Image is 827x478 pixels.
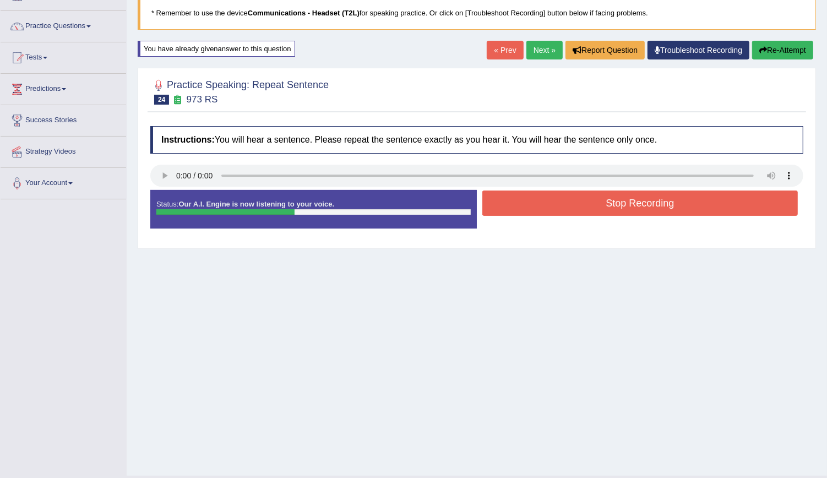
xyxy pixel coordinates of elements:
[1,74,126,101] a: Predictions
[138,41,295,57] div: You have already given answer to this question
[154,95,169,105] span: 24
[178,200,334,208] strong: Our A.I. Engine is now listening to your voice.
[1,168,126,195] a: Your Account
[248,9,360,17] b: Communications - Headset (T2L)
[150,77,329,105] h2: Practice Speaking: Repeat Sentence
[187,94,218,105] small: 973 RS
[1,137,126,164] a: Strategy Videos
[150,190,477,229] div: Status:
[487,41,523,59] a: « Prev
[1,42,126,70] a: Tests
[172,95,183,105] small: Exam occurring question
[482,191,798,216] button: Stop Recording
[1,11,126,39] a: Practice Questions
[526,41,563,59] a: Next »
[752,41,813,59] button: Re-Attempt
[565,41,645,59] button: Report Question
[648,41,749,59] a: Troubleshoot Recording
[1,105,126,133] a: Success Stories
[161,135,215,144] b: Instructions:
[150,126,803,154] h4: You will hear a sentence. Please repeat the sentence exactly as you hear it. You will hear the se...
